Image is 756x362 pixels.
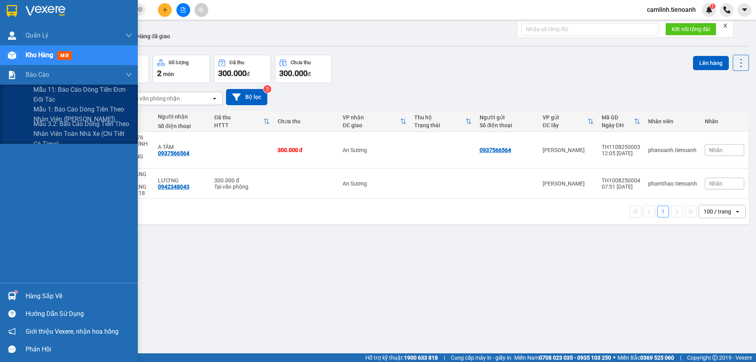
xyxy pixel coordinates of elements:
[343,114,400,121] div: VP nhận
[158,113,206,120] div: Người nhận
[158,144,206,150] div: A TÂM
[543,147,594,153] div: [PERSON_NAME]
[15,291,17,293] sup: 1
[602,114,634,121] div: Mã GD
[214,114,263,121] div: Đã thu
[514,353,611,362] span: Miền Nam
[263,85,271,93] sup: 2
[138,7,143,12] span: close-circle
[33,119,132,149] span: Mẫu 3.2: Báo cáo dòng tiền theo nhân viên toàn nhà xe (Chi Tiết Có Time)
[598,111,644,132] th: Toggle SortBy
[157,69,161,78] span: 2
[162,7,168,13] span: plus
[680,353,681,362] span: |
[153,55,210,83] button: Số lượng2món
[279,69,308,78] span: 300.000
[723,6,730,13] img: phone-icon
[602,184,640,190] div: 07:51 [DATE]
[8,292,16,300] img: warehouse-icon
[613,356,615,359] span: ⚪️
[648,147,697,153] div: phanoanh.tienoanh
[539,355,611,361] strong: 0708 023 035 - 0935 103 250
[539,111,598,132] th: Toggle SortBy
[641,5,702,15] span: camlinh.tienoanh
[131,27,176,46] button: Hàng đã giao
[480,147,511,153] div: 0937566564
[602,150,640,156] div: 12:05 [DATE]
[723,23,728,28] span: close
[33,85,132,104] span: Mẫu 11: Báo cáo dòng tiền đơn đối tác
[709,180,723,187] span: Nhãn
[57,51,72,60] span: mới
[275,55,332,83] button: Chưa thu300.000đ
[734,208,741,215] svg: open
[126,95,180,102] div: Chọn văn phòng nhận
[291,60,311,65] div: Chưa thu
[343,180,406,187] div: An Sương
[343,122,400,128] div: ĐC giao
[195,3,208,17] button: aim
[176,3,190,17] button: file-add
[214,184,269,190] div: Tại văn phòng
[648,180,697,187] div: phamthao.tienoanh
[158,123,206,129] div: Số điện thoại
[158,3,172,17] button: plus
[7,5,17,17] img: logo-vxr
[126,72,132,78] span: down
[339,111,410,132] th: Toggle SortBy
[214,177,269,184] div: 300.000 đ
[8,51,16,59] img: warehouse-icon
[26,51,53,59] span: Kho hàng
[158,150,189,156] div: 0937566564
[218,69,246,78] span: 300.000
[198,7,204,13] span: aim
[521,23,659,35] input: Nhập số tổng đài
[710,4,715,9] sup: 1
[648,118,697,124] div: Nhân viên
[602,122,634,128] div: Ngày ĐH
[278,118,335,124] div: Chưa thu
[414,122,465,128] div: Trạng thái
[706,6,713,13] img: icon-new-feature
[8,345,16,353] span: message
[711,4,714,9] span: 1
[8,328,16,335] span: notification
[414,114,465,121] div: Thu hộ
[26,343,132,355] div: Phản hồi
[226,89,267,105] button: Bộ lọc
[617,353,674,362] span: Miền Bắc
[214,122,263,128] div: HTTT
[705,118,744,124] div: Nhãn
[33,104,132,124] span: Mẫu 1: Báo cáo dòng tiền theo nhân viên ([PERSON_NAME])
[158,184,189,190] div: 0942348043
[26,70,49,80] span: Báo cáo
[8,32,16,40] img: warehouse-icon
[709,147,723,153] span: Nhãn
[693,56,729,70] button: Lên hàng
[210,111,273,132] th: Toggle SortBy
[214,55,271,83] button: Đã thu300.000đ
[343,147,406,153] div: An Sương
[602,177,640,184] div: TH1008250004
[180,7,186,13] span: file-add
[163,71,174,77] span: món
[602,144,640,150] div: TH1108250003
[126,32,132,39] span: down
[665,23,716,35] button: Kết nối tổng đài
[26,327,119,336] span: Giới thiệu Vexere, nhận hoa hồng
[444,353,445,362] span: |
[169,60,189,65] div: Số lượng
[672,25,710,33] span: Kết nối tổng đài
[26,30,48,40] span: Quản Lý
[657,206,669,217] button: 1
[640,355,674,361] strong: 0369 525 060
[8,71,16,79] img: solution-icon
[543,114,587,121] div: VP gửi
[704,208,731,215] div: 100 / trang
[480,114,535,121] div: Người gửi
[138,6,143,14] span: close-circle
[741,6,748,13] span: caret-down
[246,71,250,77] span: đ
[8,310,16,317] span: question-circle
[480,122,535,128] div: Số điện thoại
